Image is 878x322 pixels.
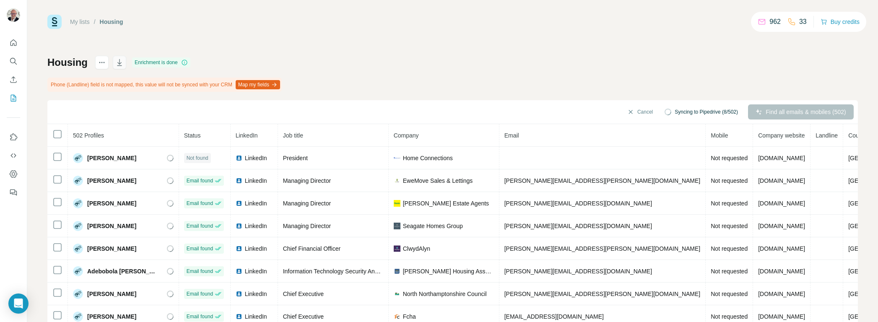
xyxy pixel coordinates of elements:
img: Avatar [73,198,83,208]
span: LinkedIn [245,312,267,321]
span: Fcha [403,312,416,321]
img: Surfe Logo [47,15,62,29]
img: LinkedIn logo [236,291,242,297]
span: Country [848,132,869,139]
img: Avatar [73,176,83,186]
span: Seagate Homes Group [403,222,463,230]
span: [PERSON_NAME] [87,154,136,162]
span: Email found [187,313,213,320]
img: Avatar [7,8,20,22]
img: company-logo [394,177,400,184]
span: [PERSON_NAME][EMAIL_ADDRESS][DOMAIN_NAME] [504,223,652,229]
span: North Northamptonshire Council [403,290,487,298]
span: 502 Profiles [73,132,104,139]
span: Chief Financial Officer [283,245,340,252]
span: LinkedIn [245,267,267,275]
span: Landline [816,132,838,139]
span: [PERSON_NAME] [87,177,136,185]
button: Buy credits [821,16,860,28]
img: LinkedIn logo [236,200,242,207]
span: Syncing to Pipedrive (8/502) [675,108,738,116]
span: [PERSON_NAME][EMAIL_ADDRESS][DOMAIN_NAME] [504,268,652,275]
span: Not found [187,154,208,162]
span: Email found [187,222,213,230]
span: [PERSON_NAME] [87,222,136,230]
img: company-logo [394,313,400,320]
img: LinkedIn logo [236,313,242,320]
span: LinkedIn [245,199,267,208]
img: LinkedIn logo [236,155,242,161]
img: company-logo [394,245,400,252]
img: company-logo [394,200,400,207]
div: Phone (Landline) field is not mapped, this value will not be synced with your CRM [47,78,282,92]
span: Chief Executive [283,313,324,320]
span: Not requested [711,200,748,207]
img: Avatar [73,289,83,299]
span: Not requested [711,291,748,297]
p: 33 [799,17,807,27]
span: Not requested [711,223,748,229]
span: Home Connections [403,154,453,162]
span: EweMove Sales & Lettings [403,177,473,185]
img: company-logo [394,268,400,275]
span: Not requested [711,268,748,275]
span: LinkedIn [245,244,267,253]
span: Managing Director [283,223,331,229]
a: My lists [70,18,90,25]
span: [PERSON_NAME] [87,244,136,253]
img: LinkedIn logo [236,245,242,252]
button: My lists [7,91,20,106]
span: [PERSON_NAME] Estate Agents [403,199,489,208]
span: Managing Director [283,177,331,184]
img: Avatar [73,153,83,163]
span: [DOMAIN_NAME] [758,155,805,161]
div: Enrichment is done [132,57,190,68]
span: Not requested [711,313,748,320]
span: Company [394,132,419,139]
span: [DOMAIN_NAME] [758,313,805,320]
span: LinkedIn [245,177,267,185]
span: Information Technology Security Analyst [283,268,387,275]
span: Email found [187,200,213,207]
img: company-logo [394,291,400,297]
div: Open Intercom Messenger [8,293,29,314]
img: Avatar [73,266,83,276]
span: Managing Director [283,200,331,207]
img: Avatar [73,221,83,231]
button: Dashboard [7,166,20,182]
img: Avatar [73,312,83,322]
span: Not requested [711,155,748,161]
span: LinkedIn [245,222,267,230]
span: [DOMAIN_NAME] [758,200,805,207]
span: Job title [283,132,303,139]
span: [DOMAIN_NAME] [758,291,805,297]
span: Status [184,132,201,139]
img: LinkedIn logo [236,223,242,229]
span: LinkedIn [236,132,258,139]
span: Adebobola [PERSON_NAME] [87,267,158,275]
span: Not requested [711,245,748,252]
span: [PERSON_NAME] [87,312,136,321]
h1: Housing [47,56,88,69]
span: Not requested [711,177,748,184]
span: Company website [758,132,805,139]
button: Map my fields [236,80,280,89]
span: Email found [187,177,213,184]
img: company-logo [394,155,400,161]
button: Quick start [7,35,20,50]
span: ClwydAlyn [403,244,430,253]
span: [PERSON_NAME] [87,290,136,298]
li: / [94,18,96,26]
button: Feedback [7,185,20,200]
span: [PERSON_NAME][EMAIL_ADDRESS][PERSON_NAME][DOMAIN_NAME] [504,177,701,184]
span: Mobile [711,132,728,139]
span: LinkedIn [245,290,267,298]
span: [PERSON_NAME] [87,199,136,208]
button: Cancel [621,104,659,119]
p: 962 [769,17,781,27]
span: [DOMAIN_NAME] [758,245,805,252]
span: [PERSON_NAME][EMAIL_ADDRESS][PERSON_NAME][DOMAIN_NAME] [504,245,701,252]
img: LinkedIn logo [236,268,242,275]
span: [PERSON_NAME][EMAIL_ADDRESS][DOMAIN_NAME] [504,200,652,207]
div: Housing [100,18,123,26]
